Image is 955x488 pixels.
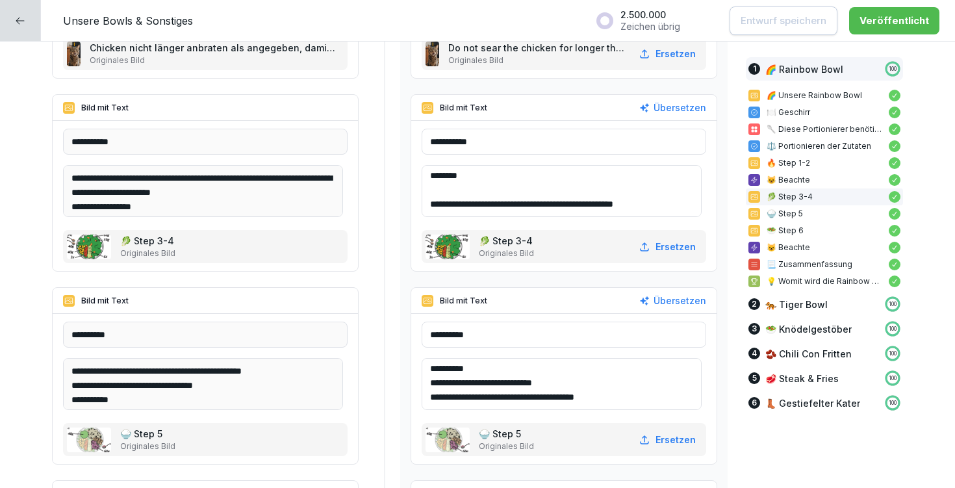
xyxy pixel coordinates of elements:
[860,14,929,28] div: Veröffentlicht
[620,9,680,21] p: 2.500.000
[440,102,487,114] p: Bild mit Text
[889,374,897,382] p: 100
[889,399,897,407] p: 100
[120,248,177,259] p: Originales Bild
[748,63,760,75] div: 1
[67,428,111,452] img: l9kqe8o3bdk31uag8w2boy3e.png
[120,441,175,452] p: Originales Bild
[67,235,111,259] img: xf9hn5d3tjbdhbv8yo8m992r.png
[748,323,760,335] div: 3
[479,248,535,259] p: Originales Bild
[90,41,337,55] p: Chicken nicht länger anbraten als angegeben, damit es nicht trocken wird.
[748,348,760,359] div: 4
[479,427,534,441] p: 🍚 Step 5
[889,350,897,357] p: 100
[120,427,175,441] p: 🍚 Step 5
[765,62,843,76] p: 🌈 Rainbow Bowl
[67,42,81,66] img: mf3yngpb0z5fa6uf0nnx0pvc.png
[767,107,882,118] p: 🍽️ Geschirr
[63,13,193,29] p: Unsere Bowls & Sonstiges
[589,4,718,37] button: 2.500.000Zeichen übrig
[767,140,882,152] p: ⚖️ Portionieren der Zutaten
[440,295,487,307] p: Bild mit Text
[767,242,882,253] p: 😺 Beachte
[889,300,897,308] p: 100
[620,21,680,32] p: Zeichen übrig
[767,259,882,270] p: 📃 Zusammenfassung
[426,235,470,259] img: xf9hn5d3tjbdhbv8yo8m992r.png
[765,298,828,311] p: 🐅 Tiger Bowl
[479,441,534,452] p: Originales Bild
[889,65,897,73] p: 100
[90,55,337,66] p: Originales Bild
[765,396,860,410] p: 👢 Gestiefelter Kater
[849,7,939,34] button: Veröffentlicht
[889,325,897,333] p: 100
[730,6,837,35] button: Entwurf speichern
[448,55,630,66] p: Originales Bild
[479,234,535,248] p: 🥬 Step 3-4
[767,174,882,186] p: 😺 Beachte
[748,397,760,409] div: 6
[767,157,882,169] p: 🔥 Step 1-2
[120,234,177,248] p: 🥬 Step 3-4
[426,42,439,66] img: mf3yngpb0z5fa6uf0nnx0pvc.png
[639,101,706,115] button: Übersetzen
[656,240,696,253] p: Ersetzen
[748,372,760,384] div: 5
[448,41,630,55] p: Do not sear the chicken for longer than indicated so it doesn't dry out.
[748,298,760,310] div: 2
[656,433,696,446] p: Ersetzen
[767,225,882,237] p: 🥗 Step 6
[765,322,852,336] p: 🥗 Knödelgestöber
[767,123,882,135] p: 🥄 Diese Portionierer benötigst Du:
[656,47,696,60] p: Ersetzen
[639,294,706,308] button: Übersetzen
[81,102,129,114] p: Bild mit Text
[765,372,839,385] p: 🥩 Steak & Fries
[767,191,882,203] p: 🥬 Step 3-4
[81,295,129,307] p: Bild mit Text
[741,14,826,28] p: Entwurf speichern
[765,347,852,361] p: 🫘 Chili Con Fritten
[426,428,470,452] img: l9kqe8o3bdk31uag8w2boy3e.png
[767,276,882,287] p: 💡 Womit wird die Rainbow Bowl getoppt?
[767,90,882,101] p: 🌈 Unsere Rainbow Bowl
[767,208,882,220] p: 🍚 Step 5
